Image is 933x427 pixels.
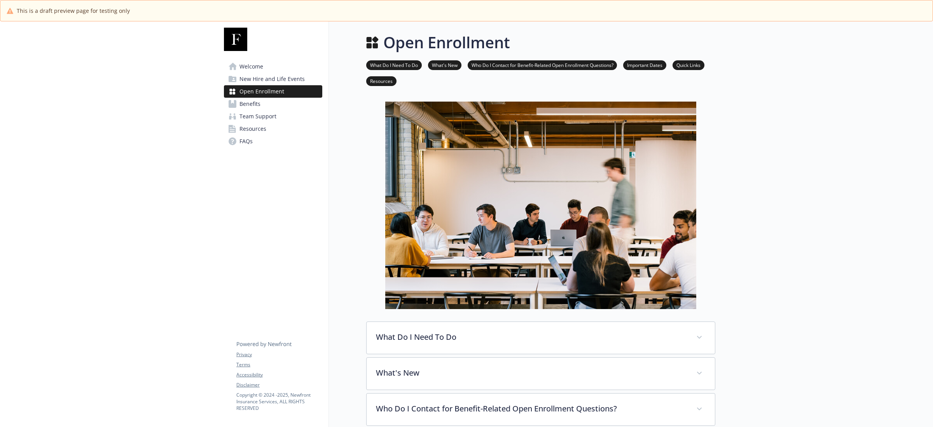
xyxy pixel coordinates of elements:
h1: Open Enrollment [383,31,510,54]
a: Team Support [224,110,322,123]
a: What's New [428,61,461,69]
a: Accessibility [236,371,322,378]
a: Benefits [224,98,322,110]
a: Resources [224,123,322,135]
span: Team Support [239,110,276,123]
p: Copyright © 2024 - 2025 , Newfront Insurance Services, ALL RIGHTS RESERVED [236,392,322,411]
p: Who Do I Contact for Benefit-Related Open Enrollment Questions? [376,403,687,415]
span: New Hire and Life Events [239,73,305,85]
a: Terms [236,361,322,368]
span: This is a draft preview page for testing only [17,7,130,15]
a: Open Enrollment [224,85,322,98]
span: Resources [239,123,266,135]
div: What Do I Need To Do [367,322,715,354]
a: FAQs [224,135,322,148]
span: FAQs [239,135,253,148]
a: Important Dates [623,61,666,69]
a: Who Do I Contact for Benefit-Related Open Enrollment Questions? [468,61,617,69]
a: Quick Links [673,61,704,69]
a: Disclaimer [236,381,322,388]
div: What's New [367,358,715,390]
a: New Hire and Life Events [224,73,322,85]
p: What Do I Need To Do [376,331,687,343]
span: Welcome [239,60,263,73]
a: What Do I Need To Do [366,61,422,69]
p: What's New [376,367,687,379]
span: Open Enrollment [239,85,284,98]
span: Benefits [239,98,260,110]
a: Privacy [236,351,322,358]
a: Resources [366,77,397,84]
a: Welcome [224,60,322,73]
div: Who Do I Contact for Benefit-Related Open Enrollment Questions? [367,394,715,425]
img: open enrollment page banner [385,102,696,309]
